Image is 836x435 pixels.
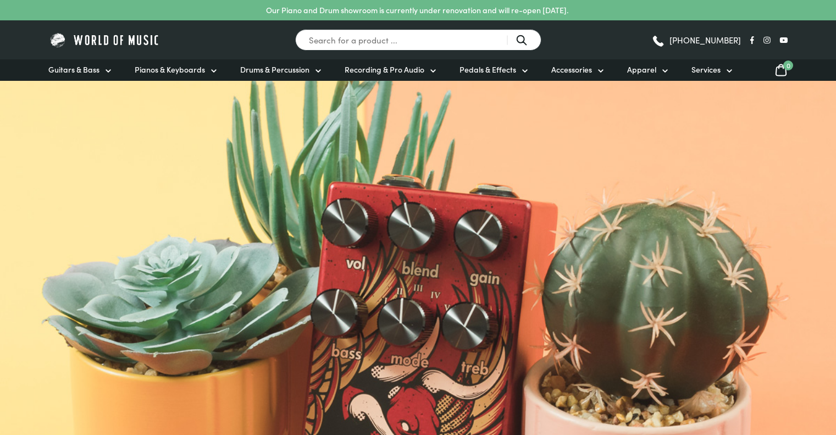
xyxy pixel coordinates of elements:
[48,31,161,48] img: World of Music
[266,4,568,16] p: Our Piano and Drum showroom is currently under renovation and will re-open [DATE].
[345,64,424,75] span: Recording & Pro Audio
[48,64,99,75] span: Guitars & Bass
[691,64,721,75] span: Services
[295,29,541,51] input: Search for a product ...
[651,32,741,48] a: [PHONE_NUMBER]
[627,64,656,75] span: Apparel
[669,36,741,44] span: [PHONE_NUMBER]
[783,60,793,70] span: 0
[240,64,309,75] span: Drums & Percussion
[677,314,836,435] iframe: Chat with our support team
[135,64,205,75] span: Pianos & Keyboards
[459,64,516,75] span: Pedals & Effects
[551,64,592,75] span: Accessories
